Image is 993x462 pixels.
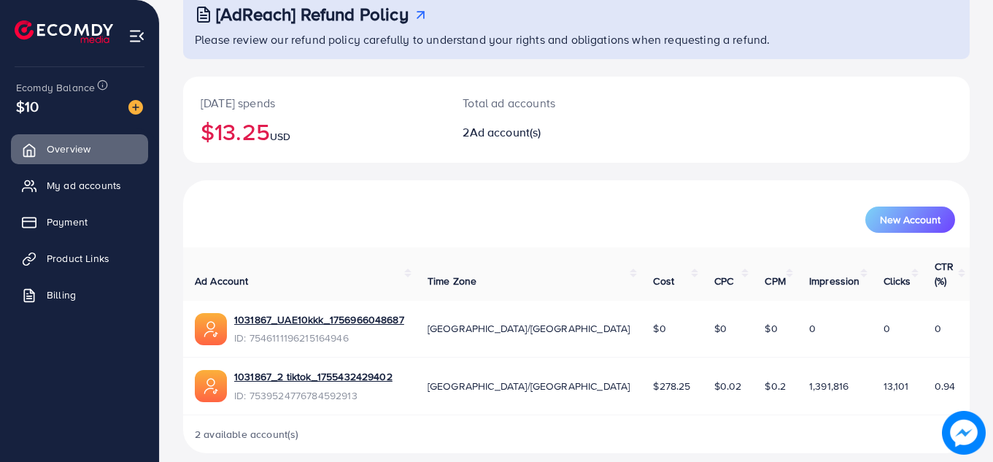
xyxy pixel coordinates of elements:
[765,274,785,288] span: CPM
[16,80,95,95] span: Ecomdy Balance
[234,312,404,327] a: 1031867_UAE10kkk_1756966048687
[809,321,816,336] span: 0
[234,331,404,345] span: ID: 7546111196215164946
[935,259,954,288] span: CTR (%)
[653,274,674,288] span: Cost
[16,96,39,117] span: $10
[809,379,849,393] span: 1,391,816
[470,124,541,140] span: Ad account(s)
[935,321,941,336] span: 0
[653,321,665,336] span: $0
[201,118,428,145] h2: $13.25
[11,280,148,309] a: Billing
[270,129,290,144] span: USD
[944,413,984,453] img: image
[884,379,909,393] span: 13,101
[463,126,625,139] h2: 2
[714,274,733,288] span: CPC
[865,207,955,233] button: New Account
[47,178,121,193] span: My ad accounts
[714,321,727,336] span: $0
[714,379,742,393] span: $0.02
[765,379,786,393] span: $0.2
[47,215,88,229] span: Payment
[428,274,476,288] span: Time Zone
[884,274,911,288] span: Clicks
[428,379,630,393] span: [GEOGRAPHIC_DATA]/[GEOGRAPHIC_DATA]
[653,379,690,393] span: $278.25
[216,4,409,25] h3: [AdReach] Refund Policy
[884,321,890,336] span: 0
[11,244,148,273] a: Product Links
[11,134,148,163] a: Overview
[463,94,625,112] p: Total ad accounts
[201,94,428,112] p: [DATE] spends
[195,427,299,442] span: 2 available account(s)
[195,370,227,402] img: ic-ads-acc.e4c84228.svg
[195,313,227,345] img: ic-ads-acc.e4c84228.svg
[128,100,143,115] img: image
[765,321,777,336] span: $0
[935,379,956,393] span: 0.94
[234,388,393,403] span: ID: 7539524776784592913
[11,171,148,200] a: My ad accounts
[234,369,393,384] a: 1031867_2 tiktok_1755432429402
[47,142,90,156] span: Overview
[428,321,630,336] span: [GEOGRAPHIC_DATA]/[GEOGRAPHIC_DATA]
[47,288,76,302] span: Billing
[195,274,249,288] span: Ad Account
[128,28,145,45] img: menu
[195,31,961,48] p: Please review our refund policy carefully to understand your rights and obligations when requesti...
[809,274,860,288] span: Impression
[15,20,113,43] img: logo
[880,215,940,225] span: New Account
[11,207,148,236] a: Payment
[47,251,109,266] span: Product Links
